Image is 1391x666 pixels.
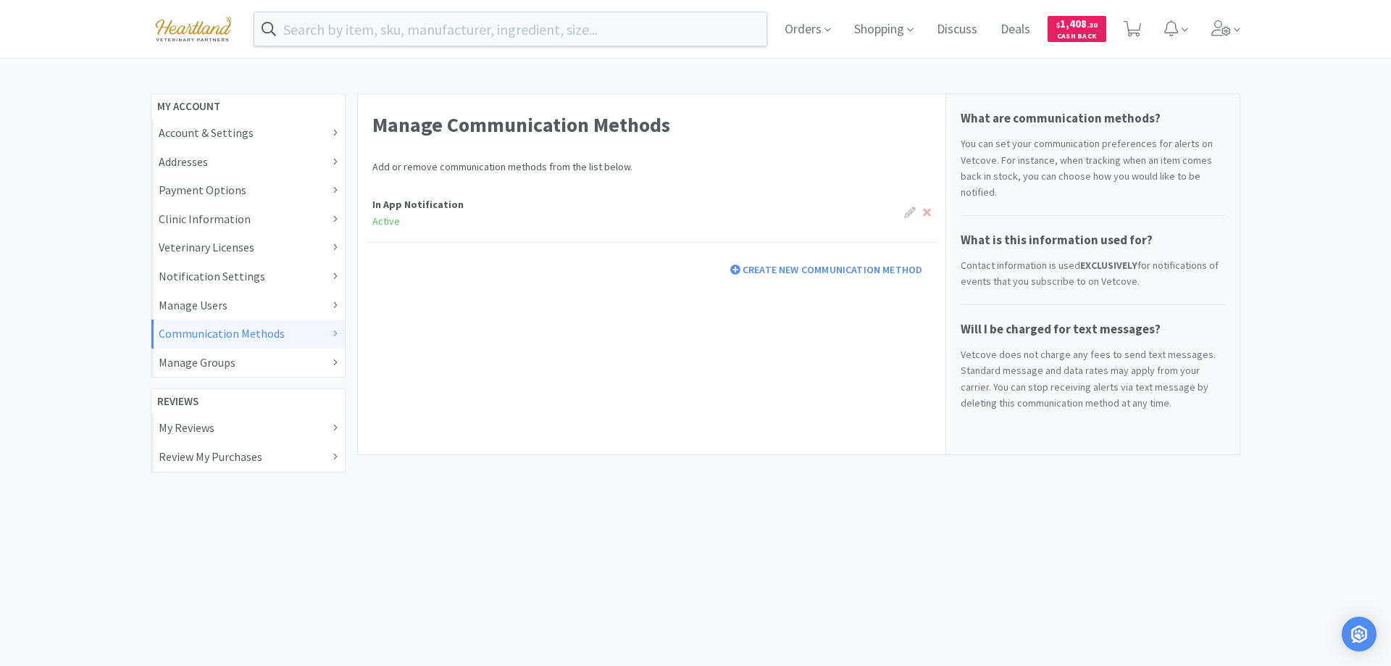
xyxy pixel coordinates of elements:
a: Deals [995,23,1036,36]
a: Manage Users [151,291,345,320]
div: Reviews [157,393,345,410]
div: Communication Methods [159,325,338,344]
div: Manage Groups [159,354,338,372]
div: Payment Options [159,181,338,200]
a: Clinic Information [151,205,345,234]
div: Open Intercom Messenger [1342,617,1377,652]
div: Addresses [159,153,338,172]
div: Account & Settings [159,124,338,143]
a: $1,408.30Cash Back [1048,9,1106,49]
p: Add or remove communication methods from the list below. [372,159,931,175]
div: My Reviews [159,419,338,438]
button: Create New Communication Method [722,257,932,282]
span: $ [1056,20,1060,30]
a: Manage Groups [151,349,345,378]
div: Review My Purchases [159,448,338,467]
h1: Manage Communication Methods [372,109,931,141]
p: Active [372,213,400,229]
input: Search by item, sku, manufacturer, ingredient, size... [254,12,766,46]
div: Clinic Information [159,210,338,229]
h4: What are communication methods? [961,109,1225,128]
p: Vetcove does not charge any fees to send text messages. Standard message and data rates may apply... [961,346,1225,412]
p: Contact information is used for notifications of events that you subscribe to on Vetcove. [961,257,1225,290]
p: You can set your communication preferences for alerts on Vetcove. For instance, when tracking whe... [961,136,1225,201]
span: 1,408 [1056,17,1098,30]
img: cad7bdf275c640399d9c6e0c56f98fd2_10.png [145,9,242,49]
div: Manage Users [159,296,338,315]
a: My Reviews [151,414,345,443]
a: Notification Settings [151,262,345,291]
a: Veterinary Licenses [151,233,345,262]
a: Discuss [931,23,983,36]
div: My Account [157,98,345,115]
a: Addresses [151,148,345,177]
h4: Will I be charged for text messages? [961,320,1225,339]
strong: In App Notification [372,198,464,211]
a: Account & Settings [151,119,345,148]
h4: What is this information used for? [961,230,1225,250]
strong: EXCLUSIVELY [1080,259,1137,272]
a: Payment Options [151,176,345,205]
span: . 30 [1087,20,1098,30]
a: Communication Methods [151,320,345,349]
div: Veterinary Licenses [159,238,338,257]
a: Review My Purchases [151,443,345,472]
span: Cash Back [1056,33,1098,42]
div: Notification Settings [159,267,338,286]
